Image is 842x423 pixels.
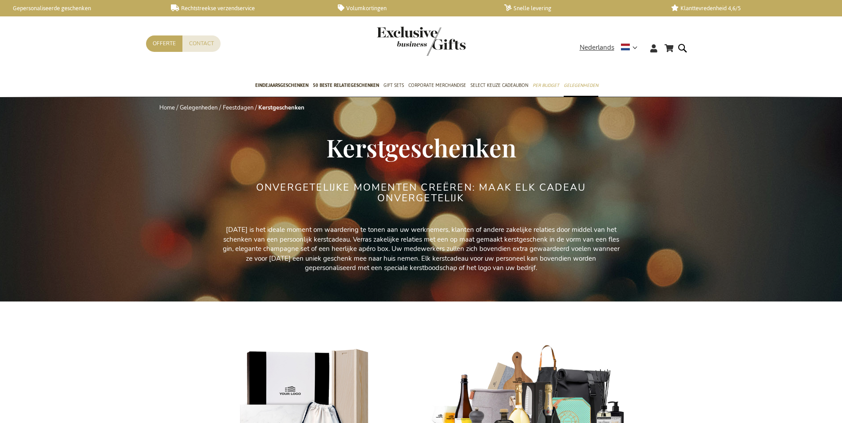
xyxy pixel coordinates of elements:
[146,35,182,52] a: Offerte
[580,43,643,53] div: Nederlands
[326,131,516,164] span: Kerstgeschenken
[504,4,656,12] a: Snelle levering
[377,27,421,56] a: store logo
[338,4,490,12] a: Volumkortingen
[580,43,614,53] span: Nederlands
[470,81,528,90] span: Select Keuze Cadeaubon
[408,81,466,90] span: Corporate Merchandise
[159,104,175,112] a: Home
[4,4,157,12] a: Gepersonaliseerde geschenken
[255,182,588,204] h2: ONVERGETELIJKE MOMENTEN CREËREN: MAAK ELK CADEAU ONVERGETELIJK
[564,81,598,90] span: Gelegenheden
[383,81,404,90] span: Gift Sets
[258,104,304,112] strong: Kerstgeschenken
[533,81,559,90] span: Per Budget
[671,4,823,12] a: Klanttevredenheid 4,6/5
[221,225,621,273] p: [DATE] is het ideale moment om waardering te tonen aan uw werknemers, klanten of andere zakelijke...
[313,81,379,90] span: 50 beste relatiegeschenken
[223,104,253,112] a: Feestdagen
[377,27,466,56] img: Exclusive Business gifts logo
[255,81,308,90] span: Eindejaarsgeschenken
[180,104,217,112] a: Gelegenheden
[171,4,323,12] a: Rechtstreekse verzendservice
[182,35,221,52] a: Contact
